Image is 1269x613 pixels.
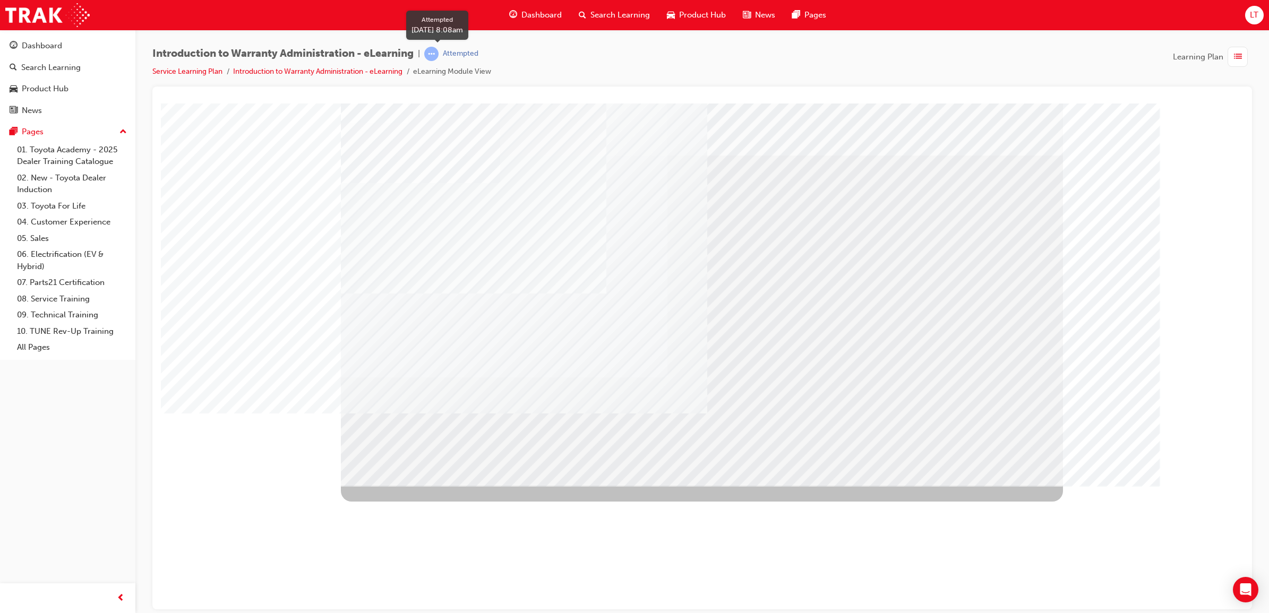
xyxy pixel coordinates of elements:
[501,4,570,26] a: guage-iconDashboard
[570,4,658,26] a: search-iconSearch Learning
[667,8,675,22] span: car-icon
[1250,9,1258,21] span: LT
[411,15,463,24] div: Attempted
[13,198,131,214] a: 03. Toyota For Life
[424,47,439,61] span: learningRecordVerb_ATTEMPT-icon
[804,9,826,21] span: Pages
[22,126,44,138] div: Pages
[152,67,222,76] a: Service Learning Plan
[4,122,131,142] button: Pages
[10,127,18,137] span: pages-icon
[119,125,127,139] span: up-icon
[10,106,18,116] span: news-icon
[13,214,131,230] a: 04. Customer Experience
[4,58,131,77] a: Search Learning
[13,230,131,247] a: 05. Sales
[755,9,775,21] span: News
[13,170,131,198] a: 02. New - Toyota Dealer Induction
[13,246,131,274] a: 06. Electrification (EV & Hybrid)
[5,3,90,27] img: Trak
[22,40,62,52] div: Dashboard
[117,592,125,605] span: prev-icon
[13,274,131,291] a: 07. Parts21 Certification
[743,8,751,22] span: news-icon
[13,307,131,323] a: 09. Technical Training
[509,8,517,22] span: guage-icon
[22,83,68,95] div: Product Hub
[4,101,131,120] a: News
[10,41,18,51] span: guage-icon
[1173,47,1252,67] button: Learning Plan
[521,9,562,21] span: Dashboard
[792,8,800,22] span: pages-icon
[233,67,402,76] a: Introduction to Warranty Administration - eLearning
[679,9,726,21] span: Product Hub
[443,49,478,59] div: Attempted
[1234,50,1242,64] span: list-icon
[4,36,131,56] a: Dashboard
[10,63,17,73] span: search-icon
[590,9,650,21] span: Search Learning
[21,62,81,74] div: Search Learning
[10,84,18,94] span: car-icon
[4,79,131,99] a: Product Hub
[4,34,131,122] button: DashboardSearch LearningProduct HubNews
[418,48,420,60] span: |
[579,8,586,22] span: search-icon
[1173,51,1223,63] span: Learning Plan
[411,24,463,36] div: [DATE] 8:08am
[734,4,784,26] a: news-iconNews
[22,105,42,117] div: News
[152,48,414,60] span: Introduction to Warranty Administration - eLearning
[413,66,491,78] li: eLearning Module View
[13,323,131,340] a: 10. TUNE Rev-Up Training
[13,291,131,307] a: 08. Service Training
[784,4,835,26] a: pages-iconPages
[1245,6,1264,24] button: LT
[13,339,131,356] a: All Pages
[13,142,131,170] a: 01. Toyota Academy - 2025 Dealer Training Catalogue
[658,4,734,26] a: car-iconProduct Hub
[1233,577,1258,602] div: Open Intercom Messenger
